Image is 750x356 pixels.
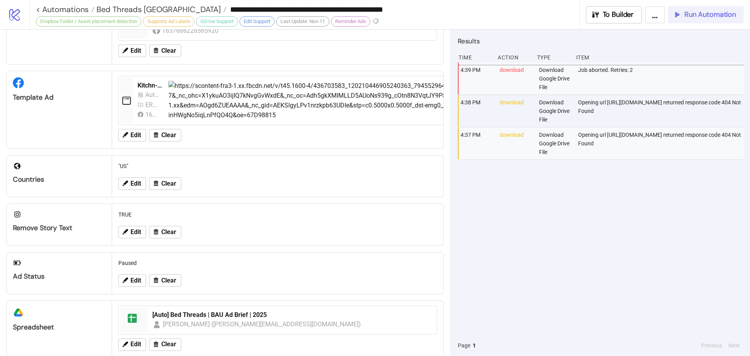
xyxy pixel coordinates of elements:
div: GDrive Support [196,16,238,27]
span: Run Automation [684,10,736,19]
div: ER_Originals [2024] [145,100,159,110]
span: To Builder [603,10,634,19]
img: https://scontent-fra3-1.xx.fbcdn.net/v/t45.1600-4/436703583_120210446905240363_794552964880538333... [168,81,688,120]
button: Edit [118,274,146,287]
button: Clear [149,45,181,57]
span: Clear [161,277,176,284]
div: Paused [115,256,440,270]
span: Edit [130,277,141,284]
div: Kitchn-Template-New [137,81,162,90]
button: Clear [149,129,181,141]
div: Reminder Ads [331,16,370,27]
span: Clear [161,180,176,187]
div: Job aborted. Retries: 2 [577,63,746,95]
div: Edit Support [239,16,275,27]
span: Edit [130,341,141,348]
div: "US" [115,159,440,174]
div: [PERSON_NAME] ([PERSON_NAME][EMAIL_ADDRESS][DOMAIN_NAME]) [163,319,361,329]
span: Edit [130,180,141,187]
span: Clear [161,47,176,54]
div: Download Google Drive File [538,95,572,127]
div: Spreadsheet [13,323,105,332]
div: Supports Ad Labels [143,16,195,27]
span: Edit [130,229,141,236]
button: 1 [470,341,478,350]
span: Page [458,341,470,350]
a: < Automations [36,5,95,13]
button: Edit [118,45,146,57]
h2: Results [458,36,744,46]
span: Clear [161,341,176,348]
div: download [499,63,532,95]
button: Edit [118,177,146,190]
button: Edit [118,129,146,141]
span: Edit [130,132,141,139]
button: Clear [149,226,181,238]
span: Clear [161,229,176,236]
div: Ad Status [13,272,105,281]
button: Run Automation [668,6,744,23]
div: Automatic V1 [145,90,159,100]
span: Edit [130,47,141,54]
div: 4:37 PM [460,127,493,159]
div: Type [536,50,570,65]
span: Clear [161,132,176,139]
div: Dropbox Folder / Asset placement detection [36,16,141,27]
button: Edit [118,226,146,238]
div: 4:38 PM [460,95,493,127]
div: Time [458,50,491,65]
a: Bed Threads [GEOGRAPHIC_DATA] [95,5,227,13]
div: Download Google Drive File [538,127,572,159]
div: Countries [13,175,105,184]
button: Clear [149,274,181,287]
div: 1637686226565920 [145,110,159,120]
button: Previous [699,341,725,350]
button: Next [726,341,742,350]
button: Clear [149,338,181,351]
button: Edit [118,338,146,351]
div: TRUE [115,207,440,222]
button: Clear [149,177,181,190]
div: download [499,95,532,127]
div: Opening url [URL][DOMAIN_NAME] returned response code 404 Not Found [577,127,746,159]
span: Bed Threads [GEOGRAPHIC_DATA] [95,4,221,14]
div: download [499,127,532,159]
div: Template Ad [13,93,105,102]
button: ... [645,6,665,23]
div: Last Update: Nov-11 [276,16,329,27]
div: 4:39 PM [460,63,493,95]
button: To Builder [586,6,642,23]
div: Action [497,50,530,65]
div: Item [575,50,744,65]
div: [Auto] Bed Threads | BAU Ad Brief | 2025 [152,311,432,319]
div: 1637686226565920 [162,26,220,36]
div: Remove Story Text [13,224,105,233]
div: Download Google Drive File [538,63,572,95]
div: Opening url [URL][DOMAIN_NAME] returned response code 404 Not Found [577,95,746,127]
